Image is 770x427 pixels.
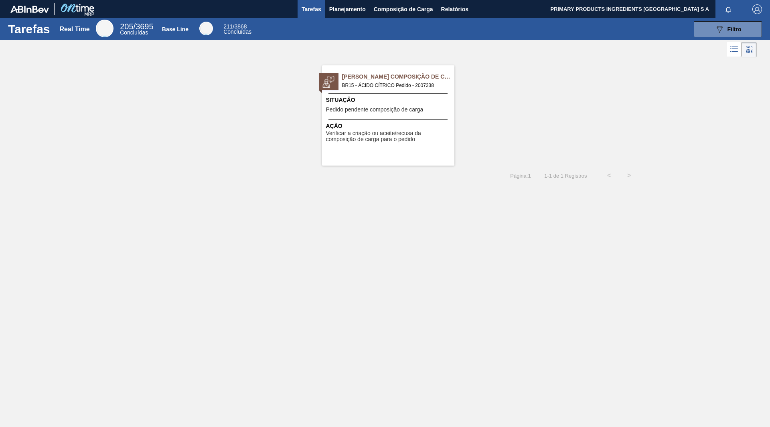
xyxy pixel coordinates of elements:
[59,26,89,33] div: Real Time
[223,23,233,30] span: 211
[543,173,587,179] span: 1 - 1 de 1 Registros
[223,24,251,34] div: Base Line
[342,73,454,81] span: Pedido Aguardando Composição de Carga
[223,28,251,35] span: Concluídas
[374,4,433,14] span: Composição de Carga
[326,122,452,130] span: Ação
[120,29,148,36] span: Concluídas
[326,96,452,104] span: Situação
[715,4,741,15] button: Notificações
[326,130,452,143] span: Verificar a criação ou aceite/recusa da composição de carga para o pedido
[120,22,153,31] span: / 3695
[96,20,113,37] div: Real Time
[8,24,50,34] h1: Tarefas
[10,6,49,13] img: TNhmsLtSVTkK8tSr43FrP2fwEKptu5GPRR3wAAAABJRU5ErkJggg==
[120,23,153,35] div: Real Time
[727,42,742,57] div: Visão em Lista
[619,166,639,186] button: >
[162,26,188,32] div: Base Line
[599,166,619,186] button: <
[223,23,247,30] span: / 3868
[302,4,321,14] span: Tarefas
[329,4,366,14] span: Planejamento
[326,107,423,113] span: Pedido pendente composição de carga
[120,22,133,31] span: 205
[441,4,468,14] span: Relatórios
[742,42,757,57] div: Visão em Cards
[342,81,448,90] span: BR15 - ÁCIDO CÍTRICO Pedido - 2007338
[199,22,213,35] div: Base Line
[727,26,742,32] span: Filtro
[510,173,531,179] span: Página : 1
[694,21,762,37] button: Filtro
[752,4,762,14] img: Logout
[322,76,334,88] img: status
